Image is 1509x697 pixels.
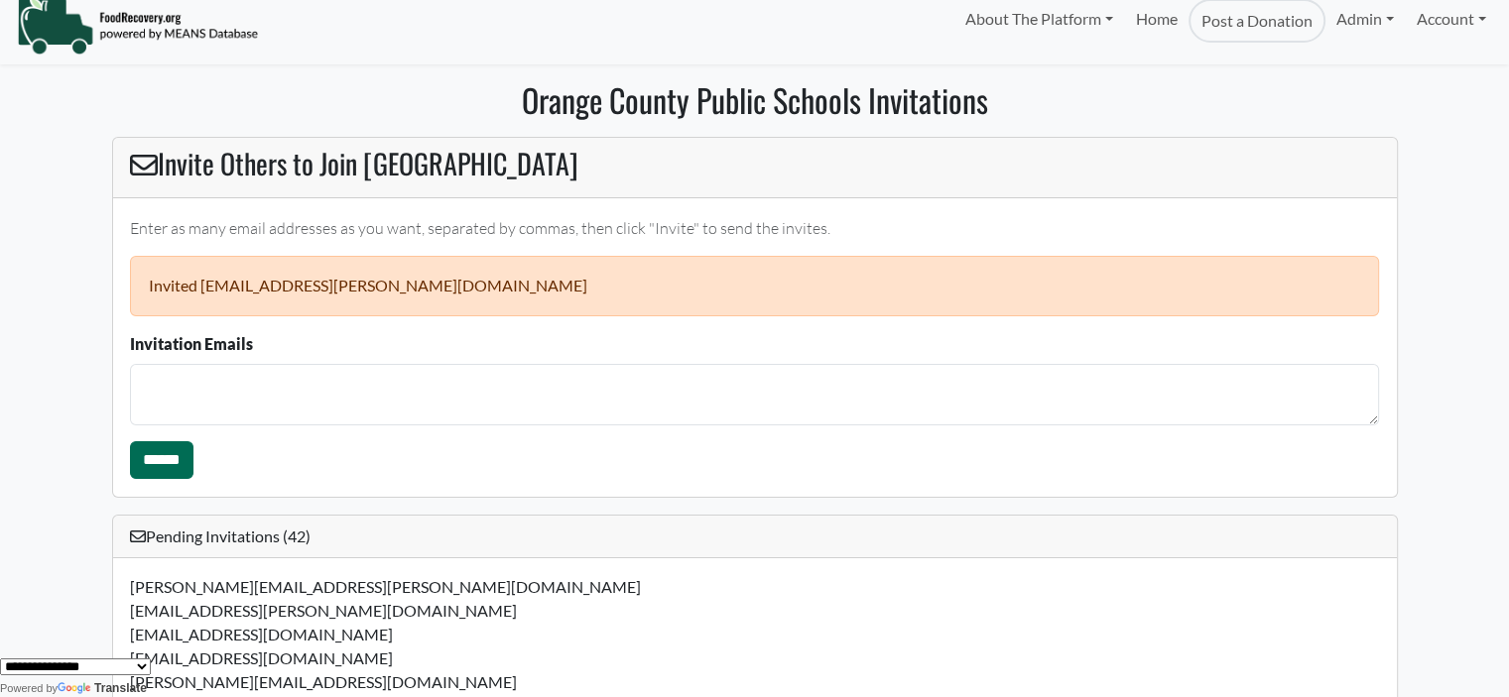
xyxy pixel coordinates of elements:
[130,332,253,356] label: Invitation Emails
[118,599,1391,623] div: [EMAIL_ADDRESS][PERSON_NAME][DOMAIN_NAME]
[130,256,1379,316] div: Invited [EMAIL_ADDRESS][PERSON_NAME][DOMAIN_NAME]
[118,623,1391,646] div: [EMAIL_ADDRESS][DOMAIN_NAME]
[130,147,1379,180] h3: Invite Others to Join [GEOGRAPHIC_DATA]
[118,646,1391,670] div: [EMAIL_ADDRESS][DOMAIN_NAME]
[112,81,1398,119] h2: Orange County Public Schools Invitations
[118,575,1391,599] div: [PERSON_NAME][EMAIL_ADDRESS][PERSON_NAME][DOMAIN_NAME]
[113,516,1397,558] div: Pending Invitations (42)
[58,681,147,695] a: Translate
[130,216,1379,240] p: Enter as many email addresses as you want, separated by commas, then click "Invite" to send the i...
[58,682,94,696] img: Google Translate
